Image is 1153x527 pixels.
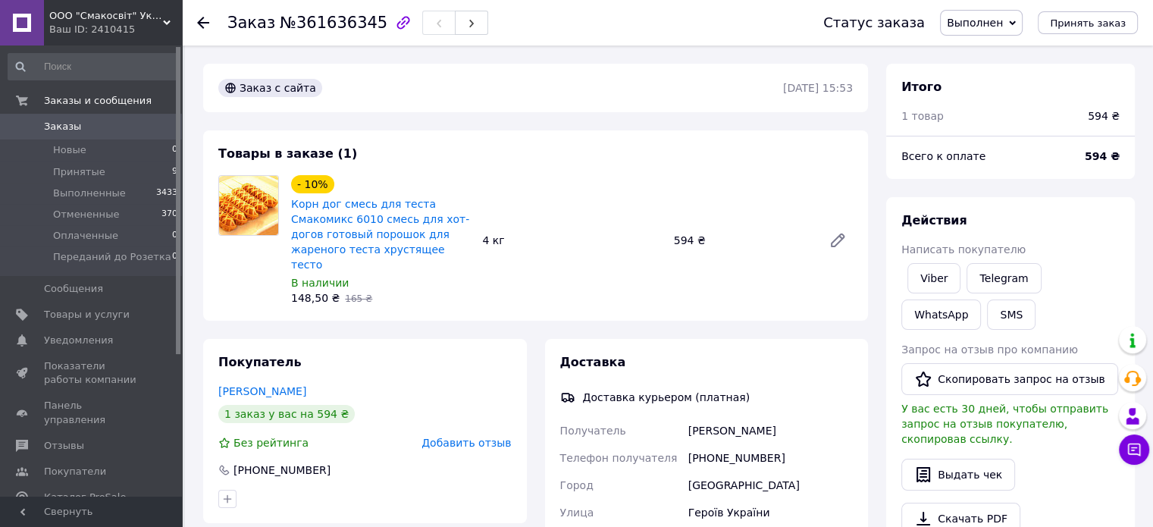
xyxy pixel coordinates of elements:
[49,9,163,23] span: ООО "Смакосвіт" Украинский производитель!
[823,15,925,30] div: Статус заказа
[967,263,1041,293] a: Telegram
[218,79,322,97] div: Заказ с сайта
[1038,11,1138,34] button: Принять заказ
[901,343,1078,356] span: Запрос на отзыв про компанию
[156,187,177,200] span: 3433
[161,208,177,221] span: 370
[901,459,1015,491] button: Выдать чек
[218,355,301,369] span: Покупатель
[219,176,278,235] img: Корн дог смесь для теста Смакомикс 6010 смесь для хот-догов готовый порошок для жареного теста хр...
[44,399,140,426] span: Панель управления
[783,82,853,94] time: [DATE] 15:53
[987,300,1036,330] button: SMS
[53,143,86,157] span: Новые
[218,385,306,397] a: [PERSON_NAME]
[901,243,1026,256] span: Написать покупателю
[44,120,81,133] span: Заказы
[1119,434,1149,465] button: Чат с покупателем
[901,150,985,162] span: Всего к оплате
[1050,17,1126,29] span: Принять заказ
[53,229,118,243] span: Оплаченные
[560,479,594,491] span: Город
[44,491,126,504] span: Каталог ProSale
[44,94,152,108] span: Заказы и сообщения
[560,425,626,437] span: Получатель
[579,390,754,405] div: Доставка курьером (платная)
[218,146,357,161] span: Товары в заказе (1)
[172,165,177,179] span: 9
[901,213,967,227] span: Действия
[44,465,106,478] span: Покупатели
[172,250,177,264] span: 0
[53,208,119,221] span: Отмененные
[172,143,177,157] span: 0
[291,175,334,193] div: - 10%
[44,308,130,322] span: Товары и услуги
[560,507,594,519] span: Улица
[907,263,960,293] a: Viber
[901,80,942,94] span: Итого
[218,405,355,423] div: 1 заказ у вас на 594 ₴
[560,355,626,369] span: Доставка
[668,230,816,251] div: 594 ₴
[233,437,309,449] span: Без рейтинга
[822,225,853,256] a: Редактировать
[44,439,84,453] span: Отзывы
[685,417,856,444] div: [PERSON_NAME]
[49,23,182,36] div: Ваш ID: 2410415
[291,292,340,304] span: 148,50 ₴
[291,277,349,289] span: В наличии
[44,359,140,387] span: Показатели работы компании
[685,472,856,499] div: [GEOGRAPHIC_DATA]
[53,165,105,179] span: Принятые
[44,282,103,296] span: Сообщения
[901,403,1108,445] span: У вас есть 30 дней, чтобы отправить запрос на отзыв покупателю, скопировав ссылку.
[421,437,511,449] span: Добавить отзыв
[172,229,177,243] span: 0
[8,53,179,80] input: Поиск
[1085,150,1120,162] b: 594 ₴
[232,463,332,478] div: [PHONE_NUMBER]
[345,293,372,304] span: 165 ₴
[291,198,469,271] a: Корн дог смесь для теста Смакомикс 6010 смесь для хот-догов готовый порошок для жареного теста хр...
[947,17,1003,29] span: Выполнен
[685,499,856,526] div: Героїв України
[901,363,1118,395] button: Скопировать запрос на отзыв
[901,300,981,330] a: WhatsApp
[44,334,113,347] span: Уведомления
[685,444,856,472] div: [PHONE_NUMBER]
[53,187,126,200] span: Выполненные
[560,452,678,464] span: Телефон получателя
[53,250,171,264] span: Переданий до Розетка
[227,14,275,32] span: Заказ
[1088,108,1120,124] div: 594 ₴
[476,230,667,251] div: 4 кг
[901,110,944,122] span: 1 товар
[197,15,209,30] div: Вернуться назад
[280,14,387,32] span: №361636345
